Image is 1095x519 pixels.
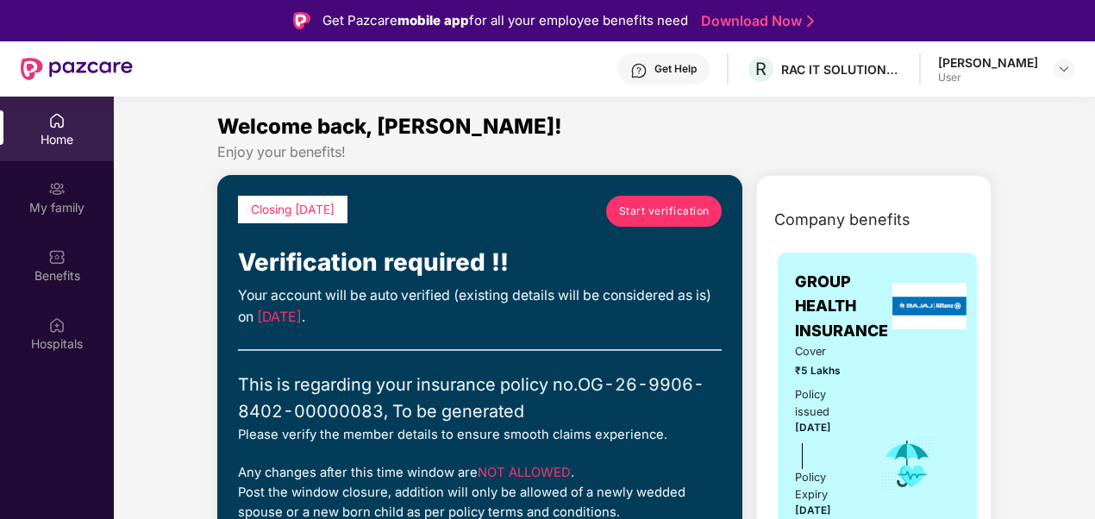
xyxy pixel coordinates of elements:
div: Get Pazcare for all your employee benefits need [322,10,688,31]
img: icon [879,435,935,492]
img: svg+xml;base64,PHN2ZyBpZD0iRHJvcGRvd24tMzJ4MzIiIHhtbG5zPSJodHRwOi8vd3d3LnczLm9yZy8yMDAwL3N2ZyIgd2... [1057,62,1071,76]
img: svg+xml;base64,PHN2ZyBpZD0iSG9tZSIgeG1sbnM9Imh0dHA6Ly93d3cudzMub3JnLzIwMDAvc3ZnIiB3aWR0aD0iMjAiIG... [48,112,66,129]
div: Verification required !! [238,244,722,282]
img: svg+xml;base64,PHN2ZyBpZD0iSG9zcGl0YWxzIiB4bWxucz0iaHR0cDovL3d3dy53My5vcmcvMjAwMC9zdmciIHdpZHRoPS... [48,316,66,334]
div: Your account will be auto verified (existing details will be considered as is) on . [238,285,722,328]
div: [PERSON_NAME] [938,54,1038,71]
img: Stroke [807,12,814,30]
div: Please verify the member details to ensure smooth claims experience. [238,425,722,445]
img: svg+xml;base64,PHN2ZyB3aWR0aD0iMjAiIGhlaWdodD0iMjAiIHZpZXdCb3g9IjAgMCAyMCAyMCIgZmlsbD0ibm9uZSIgeG... [48,180,66,197]
strong: mobile app [397,12,469,28]
img: insurerLogo [892,283,967,329]
span: R [755,59,766,79]
div: Policy Expiry [795,469,856,503]
span: Cover [795,343,856,360]
a: Download Now [701,12,809,30]
span: Welcome back, [PERSON_NAME]! [217,114,562,139]
span: [DATE] [257,309,302,325]
span: [DATE] [795,504,831,516]
div: Get Help [654,62,697,76]
img: svg+xml;base64,PHN2ZyBpZD0iQmVuZWZpdHMiIHhtbG5zPSJodHRwOi8vd3d3LnczLm9yZy8yMDAwL3N2ZyIgd2lkdGg9Ij... [48,248,66,266]
img: New Pazcare Logo [21,58,133,80]
a: Start verification [606,196,722,227]
div: Enjoy your benefits! [217,143,992,161]
div: This is regarding your insurance policy no. OG-26-9906-8402-00000083, To be generated [238,372,722,425]
div: RAC IT SOLUTIONS PRIVATE LIMITED [781,61,902,78]
div: Policy issued [795,386,856,421]
span: Start verification [619,203,710,219]
span: ₹5 Lakhs [795,363,856,379]
span: Company benefits [774,208,910,232]
img: Logo [293,12,310,29]
span: GROUP HEALTH INSURANCE [795,270,888,343]
span: Closing [DATE] [251,203,335,216]
div: User [938,71,1038,84]
span: NOT ALLOWED [478,465,571,480]
img: svg+xml;base64,PHN2ZyBpZD0iSGVscC0zMngzMiIgeG1sbnM9Imh0dHA6Ly93d3cudzMub3JnLzIwMDAvc3ZnIiB3aWR0aD... [630,62,648,79]
span: [DATE] [795,422,831,434]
